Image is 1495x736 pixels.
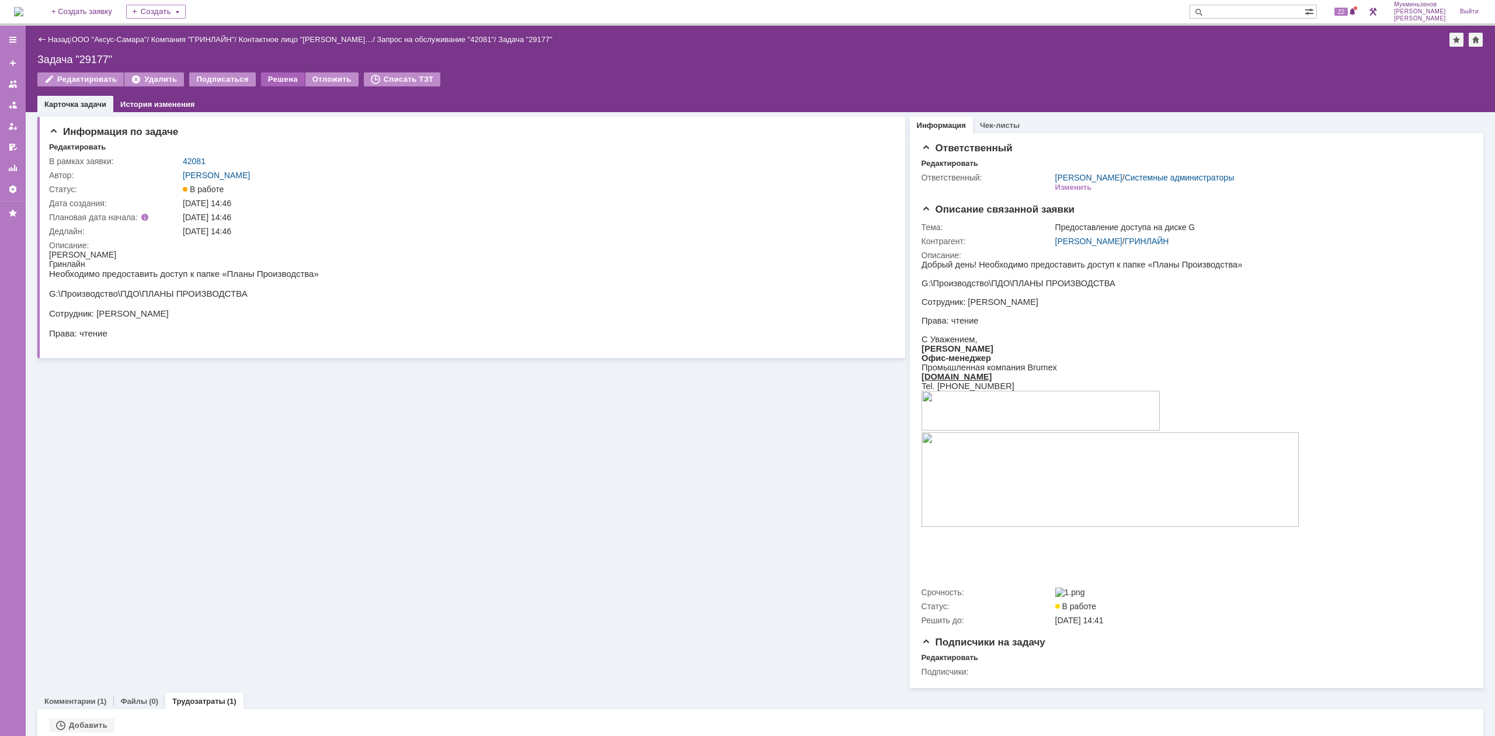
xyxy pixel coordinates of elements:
[4,180,22,199] a: Настройки
[1125,237,1169,246] a: ГРИНЛАЙН
[1055,237,1464,246] div: /
[49,213,166,222] div: Плановая дата начала:
[183,227,885,236] div: [DATE] 14:46
[227,697,237,706] div: (1)
[922,251,1466,260] div: Описание:
[69,34,71,43] div: |
[4,96,22,114] a: Заявки в моей ответственности
[377,35,494,44] a: Запрос на обслуживание "42081"
[1055,602,1096,611] span: В работе
[922,667,1053,676] div: Подписчики:
[183,157,206,166] a: 42081
[980,121,1020,130] a: Чек-листы
[14,7,23,16] a: Перейти на домашнюю страницу
[1469,33,1483,47] div: Сделать домашней страницей
[1305,5,1316,16] span: Расширенный поиск
[49,126,178,137] span: Информация по задаче
[917,121,966,130] a: Информация
[1055,616,1104,625] span: [DATE] 14:41
[183,171,250,180] a: [PERSON_NAME]
[4,138,22,157] a: Мои согласования
[1055,173,1235,182] div: /
[120,100,194,109] a: История изменения
[151,35,239,44] div: /
[1055,173,1122,182] a: [PERSON_NAME]
[106,103,135,112] span: Brumex
[922,588,1053,597] div: Срочность:
[239,35,377,44] div: /
[922,637,1045,648] span: Подписчики на задачу
[172,697,225,706] a: Трудозатраты
[1125,173,1235,182] a: Системные администраторы
[14,7,23,16] img: logo
[151,35,235,44] a: Компания "ГРИНЛАЙН"
[922,616,1053,625] div: Решить до:
[120,697,147,706] a: Файлы
[72,35,151,44] div: /
[49,199,180,208] div: Дата создания:
[183,213,885,222] div: [DATE] 14:46
[49,227,180,236] div: Дедлайн:
[922,173,1053,182] div: Ответственный:
[4,117,22,136] a: Мои заявки
[377,35,498,44] div: /
[1055,237,1122,246] a: [PERSON_NAME]
[49,171,180,180] div: Автор:
[44,697,96,706] a: Комментарии
[1055,223,1464,232] div: Предоставление доступа на диске G
[126,5,186,19] div: Создать
[48,35,69,44] a: Назад
[1394,1,1446,8] span: Мукминьзянов
[149,697,158,706] div: (0)
[72,35,147,44] a: ООО "Аксус-Самара"
[922,653,978,662] div: Редактировать
[922,223,1053,232] div: Тема:
[49,143,106,152] div: Редактировать
[11,121,93,131] span: . [PHONE_NUMBER]
[239,35,373,44] a: Контактное лицо "[PERSON_NAME]…
[1334,8,1348,16] span: 22
[922,143,1013,154] span: Ответственный
[37,54,1483,65] div: Задача "29177"
[922,237,1053,246] div: Контрагент:
[4,54,22,72] a: Создать заявку
[183,199,885,208] div: [DATE] 14:46
[98,697,107,706] div: (1)
[1394,15,1446,22] span: [PERSON_NAME]
[49,157,180,166] div: В рамках заявки:
[1055,588,1085,597] img: 1.png
[183,185,224,194] span: В работе
[49,241,887,250] div: Описание:
[922,602,1053,611] div: Статус:
[44,100,106,109] a: Карточка задачи
[1055,183,1092,192] div: Изменить
[1394,8,1446,15] span: [PERSON_NAME]
[922,159,978,168] div: Редактировать
[4,159,22,178] a: Отчеты
[4,75,22,93] a: Заявки на командах
[1449,33,1463,47] div: Добавить в избранное
[49,185,180,194] div: Статус:
[1366,5,1380,19] a: Перейти в интерфейс администратора
[922,204,1075,215] span: Описание связанной заявки
[498,35,552,44] div: Задача "29177"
